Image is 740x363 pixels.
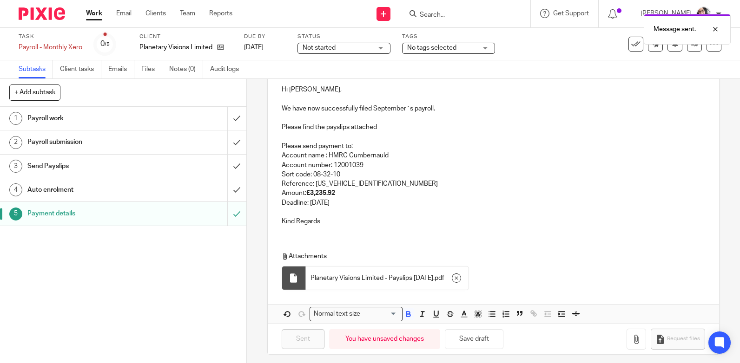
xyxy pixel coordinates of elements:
[19,33,82,40] label: Task
[105,42,110,47] small: /5
[312,309,363,319] span: Normal text size
[60,60,101,78] a: Client tasks
[435,273,444,283] span: pdf
[9,84,60,100] button: + Add subtask
[282,142,705,151] p: Please send payment to:
[244,33,286,40] label: Due by
[9,207,22,220] div: 5
[654,25,696,34] p: Message sent.
[303,45,336,51] span: Not started
[282,151,705,160] p: Account name : HMRC Cumbernauld
[696,6,711,21] img: me%20(1).jpg
[169,60,203,78] a: Notes (0)
[407,45,456,51] span: No tags selected
[282,188,705,198] p: Amount:
[209,9,232,18] a: Reports
[297,33,390,40] label: Status
[329,329,440,349] div: You have unsaved changes
[282,85,705,94] p: Hi [PERSON_NAME],
[86,9,102,18] a: Work
[139,43,212,52] p: Planetary Visions Limited
[145,9,166,18] a: Clients
[244,44,264,51] span: [DATE]
[19,60,53,78] a: Subtasks
[282,207,705,227] p: Kind Regards
[282,104,705,113] p: We have now successfully filed September`s payroll.
[180,9,195,18] a: Team
[311,273,433,283] span: Planetary Visions Limited - Payslips [DATE]
[116,9,132,18] a: Email
[9,160,22,173] div: 3
[445,329,503,349] button: Save draft
[9,183,22,196] div: 4
[310,307,403,321] div: Search for option
[141,60,162,78] a: Files
[306,190,335,196] strong: £3,235.92
[27,159,154,173] h1: Send Payslips
[27,207,154,220] h1: Payment details
[282,252,695,261] p: Attachments
[19,43,82,52] div: Payroll - Monthly Xero
[282,123,705,132] p: Please find the payslips attached
[282,198,705,207] p: Deadline: [DATE]
[306,266,469,290] div: .
[363,309,397,319] input: Search for option
[139,33,232,40] label: Client
[108,60,134,78] a: Emails
[651,329,705,350] button: Request files
[667,335,700,343] span: Request files
[210,60,246,78] a: Audit logs
[9,136,22,149] div: 2
[19,7,65,20] img: Pixie
[282,329,324,349] input: Sent
[282,170,705,179] p: Sort code: 08-32-10
[27,111,154,125] h1: Payroll work
[100,39,110,49] div: 0
[27,183,154,197] h1: Auto enrolment
[282,179,705,188] p: Reference: [US_VEHICLE_IDENTIFICATION_NUMBER]
[9,112,22,125] div: 1
[27,135,154,149] h1: Payroll submission
[282,161,705,170] p: Account number: 12001039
